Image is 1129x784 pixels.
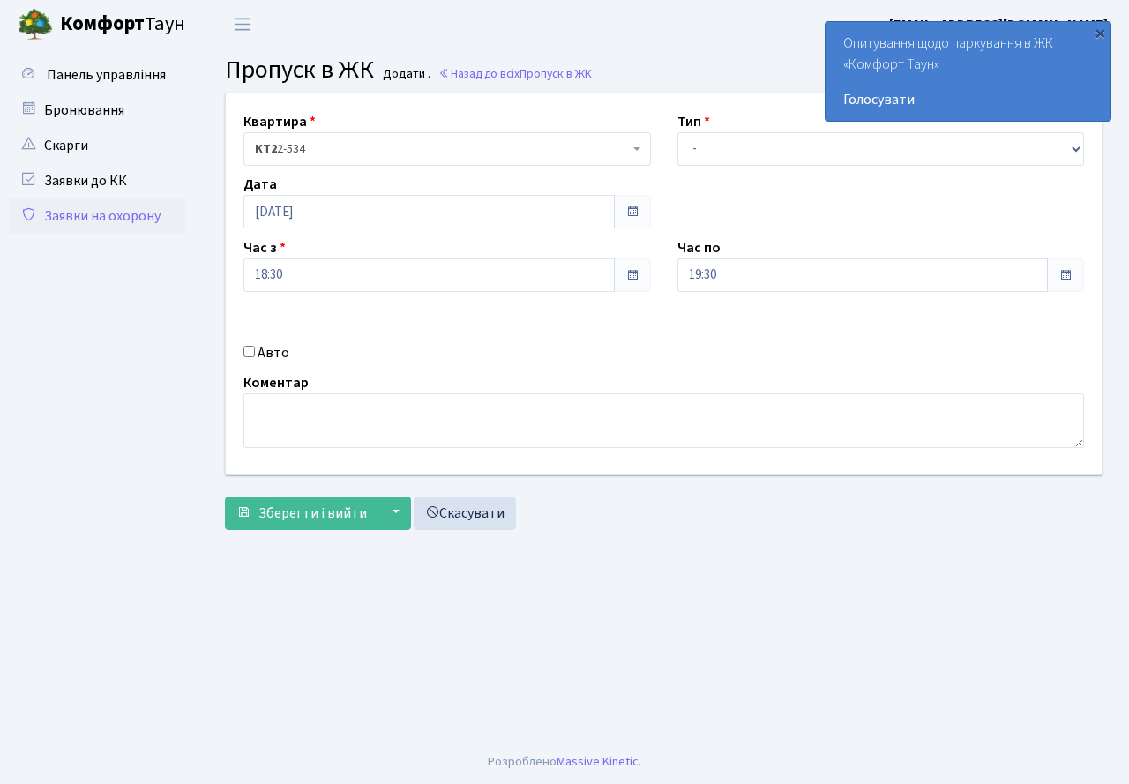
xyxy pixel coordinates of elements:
a: [EMAIL_ADDRESS][DOMAIN_NAME] [889,14,1108,35]
label: Час з [243,237,286,258]
button: Зберегти і вийти [225,497,378,530]
div: × [1091,24,1109,41]
span: Таун [60,10,185,40]
label: Квартира [243,111,316,132]
a: Заявки на охорону [9,198,185,234]
b: КТ2 [255,140,277,158]
label: Авто [258,342,289,363]
label: Дата [243,174,277,195]
a: Голосувати [843,89,1093,110]
span: Зберегти і вийти [258,504,367,523]
a: Скарги [9,128,185,163]
a: Скасувати [414,497,516,530]
a: Massive Kinetic [557,752,639,771]
div: Розроблено . [488,752,641,772]
a: Бронювання [9,93,185,128]
a: Назад до всіхПропуск в ЖК [438,65,592,82]
label: Час по [677,237,721,258]
small: Додати . [379,67,430,82]
div: Опитування щодо паркування в ЖК «Комфорт Таун» [826,22,1110,121]
a: Заявки до КК [9,163,185,198]
button: Переключити навігацію [221,10,265,39]
b: Комфорт [60,10,145,38]
a: Панель управління [9,57,185,93]
span: <b>КТ2</b>&nbsp;&nbsp;&nbsp;2-534 [243,132,651,166]
span: Пропуск в ЖК [225,52,374,87]
label: Коментар [243,372,309,393]
span: <b>КТ2</b>&nbsp;&nbsp;&nbsp;2-534 [255,140,629,158]
b: [EMAIL_ADDRESS][DOMAIN_NAME] [889,15,1108,34]
span: Панель управління [47,65,166,85]
img: logo.png [18,7,53,42]
label: Тип [677,111,710,132]
span: Пропуск в ЖК [520,65,592,82]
